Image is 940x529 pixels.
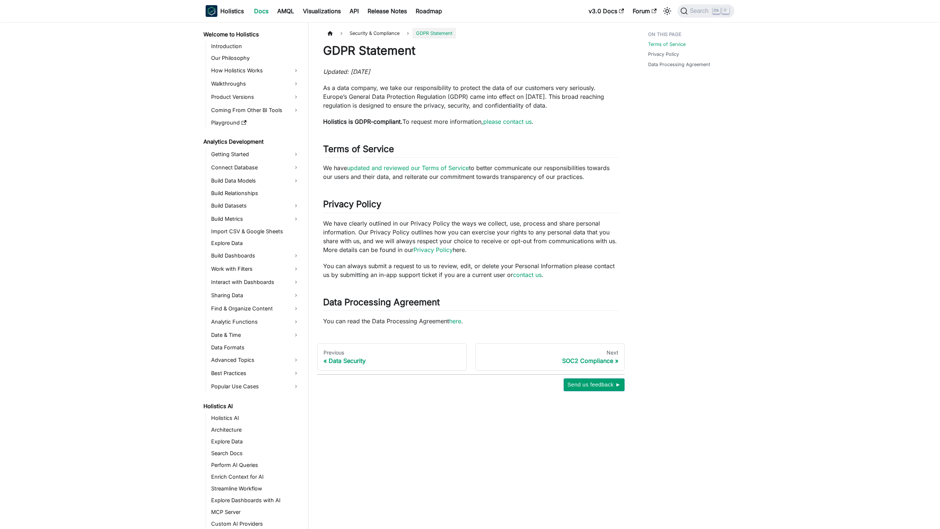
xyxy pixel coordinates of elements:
h1: GDPR Statement [323,43,619,58]
h2: Data Processing Agreement [323,297,619,311]
a: Introduction [209,41,302,51]
span: GDPR Statement [412,28,456,39]
a: Walkthroughs [209,78,302,90]
a: Explore Data [209,238,302,248]
a: Docs [250,5,273,17]
a: Privacy Policy [413,246,453,253]
a: Interact with Dashboards [209,276,302,288]
a: Architecture [209,425,302,435]
button: Search (Ctrl+K) [677,4,734,18]
a: Coming From Other BI Tools [209,104,302,116]
a: Roadmap [411,5,446,17]
a: Popular Use Cases [209,381,302,392]
nav: Docs pages [317,343,625,371]
a: Release Notes [363,5,411,17]
nav: Breadcrumbs [323,28,619,39]
p: You can always submit a request to us to review, edit, or delete your Personal Information please... [323,262,619,279]
a: Explore Dashboards with AI [209,495,302,505]
a: contact us [513,271,542,278]
em: Updated: [DATE] [323,68,370,75]
a: here [449,317,461,325]
a: Forum [628,5,661,17]
a: please contact us [483,118,532,125]
a: Visualizations [299,5,345,17]
a: Data Processing Agreement [648,61,710,68]
a: Find & Organize Content [209,303,302,314]
p: We have clearly outlined in our Privacy Policy the ways we collect, use, process and share person... [323,219,619,254]
a: Terms of Service [648,41,686,48]
a: Enrich Context for AI [209,472,302,482]
a: Advanced Topics [209,354,302,366]
button: Send us feedback ► [564,378,625,391]
h2: Terms of Service [323,144,619,158]
a: Perform AI Queries [209,460,302,470]
p: You can read the Data Processing Agreement . [323,317,619,325]
a: Build Relationships [209,188,302,198]
a: Build Metrics [209,213,302,225]
a: NextSOC2 Compliance [476,343,625,371]
div: Next [482,349,619,356]
a: MCP Server [209,507,302,517]
div: SOC2 Compliance [482,357,619,364]
a: Streamline Workflow [209,483,302,494]
a: Playground [209,118,302,128]
a: Product Versions [209,91,302,103]
nav: Docs sidebar [198,22,308,529]
a: Home page [323,28,337,39]
a: Build Datasets [209,200,302,212]
a: Welcome to Holistics [201,29,302,40]
a: Privacy Policy [648,51,679,58]
a: Date & Time [209,329,302,341]
a: Analytics Development [201,137,302,147]
a: Sharing Data [209,289,302,301]
span: Send us feedback ► [567,380,621,389]
strong: Holistics is GDPR-compliant. [323,118,402,125]
a: PreviousData Security [317,343,467,371]
a: Data Formats [209,342,302,353]
a: AMQL [273,5,299,17]
a: Explore Data [209,436,302,447]
a: updated and reviewed our Terms of Service [347,164,469,172]
a: Custom AI Providers [209,519,302,529]
p: As a data company, we take our responsibility to protect the data of our customers very seriously... [323,83,619,110]
p: To request more information, . [323,117,619,126]
a: API [345,5,363,17]
a: Best Practices [209,367,302,379]
button: Switch between dark and light mode (currently light mode) [661,5,673,17]
div: Previous [323,349,460,356]
b: Holistics [220,7,244,15]
img: Holistics [206,5,217,17]
a: v3.0 Docs [584,5,628,17]
div: Data Security [323,357,460,364]
a: Build Dashboards [209,250,302,262]
a: HolisticsHolistics [206,5,244,17]
span: Security & Compliance [346,28,403,39]
a: Search Docs [209,448,302,458]
a: Work with Filters [209,263,302,275]
h2: Privacy Policy [323,199,619,213]
a: Holistics AI [209,413,302,423]
a: Holistics AI [201,401,302,411]
a: Import CSV & Google Sheets [209,226,302,237]
p: We have to better communicate our responsibilities towards our users and their data, and reiterat... [323,163,619,181]
a: Connect Database [209,162,302,173]
a: Analytic Functions [209,316,302,328]
a: How Holistics Works [209,65,302,76]
kbd: K [722,7,729,14]
span: Search [688,8,713,14]
a: Build Data Models [209,175,302,187]
a: Getting Started [209,148,302,160]
a: Our Philosophy [209,53,302,63]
